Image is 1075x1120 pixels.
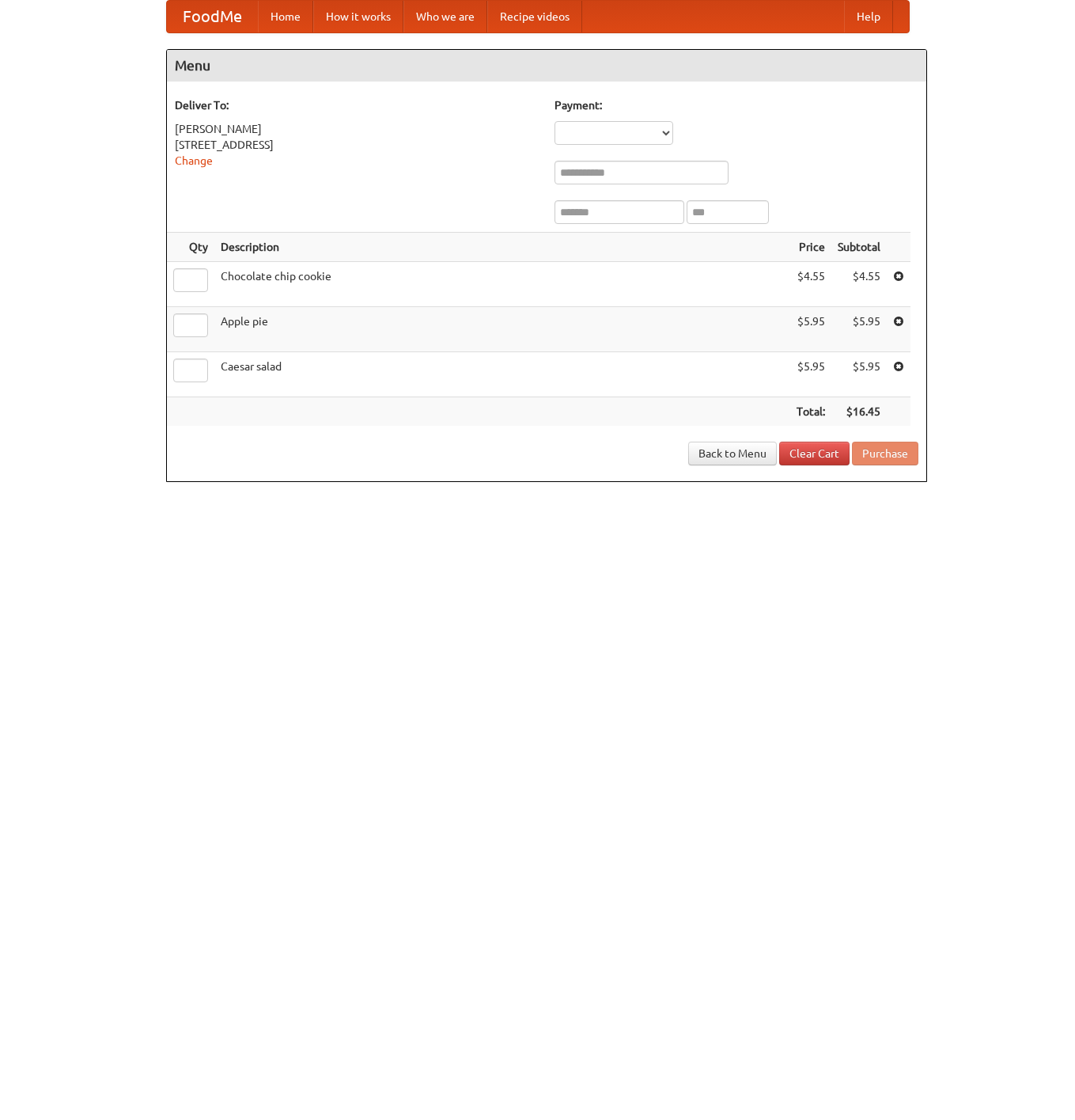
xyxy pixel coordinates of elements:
[831,233,887,262] th: Subtotal
[790,397,831,427] th: Total:
[313,1,403,32] a: How it works
[779,442,850,465] a: Clear Cart
[831,397,887,427] th: $16.45
[831,307,887,352] td: $5.95
[175,154,213,167] a: Change
[258,1,313,32] a: Home
[790,233,831,262] th: Price
[214,352,790,397] td: Caesar salad
[175,97,539,113] h5: Deliver To:
[790,352,831,397] td: $5.95
[844,1,893,32] a: Help
[167,233,214,262] th: Qty
[167,1,258,32] a: FoodMe
[214,233,790,262] th: Description
[555,97,918,113] h5: Payment:
[831,262,887,307] td: $4.55
[852,442,918,465] button: Purchase
[167,50,926,82] h4: Menu
[790,307,831,352] td: $5.95
[790,262,831,307] td: $4.55
[175,137,539,153] div: [STREET_ADDRESS]
[214,307,790,352] td: Apple pie
[403,1,487,32] a: Who we are
[175,121,539,137] div: [PERSON_NAME]
[487,1,582,32] a: Recipe videos
[831,352,887,397] td: $5.95
[214,262,790,307] td: Chocolate chip cookie
[688,442,777,465] a: Back to Menu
